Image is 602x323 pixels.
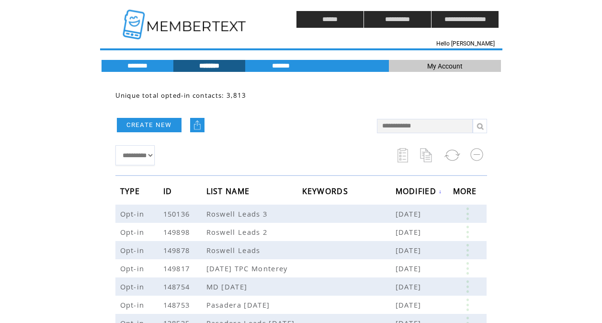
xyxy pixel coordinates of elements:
span: [DATE] [396,300,424,310]
span: My Account [427,62,463,70]
span: Roswell Leads [206,245,263,255]
a: MODIFIED↓ [396,188,443,194]
span: Opt-in [120,227,147,237]
span: Roswell Leads 3 [206,209,270,219]
span: [DATE] [396,209,424,219]
span: Hello [PERSON_NAME] [436,40,495,47]
span: 149898 [163,227,193,237]
a: LIST NAME [206,188,252,194]
span: [DATE] TPC Monterey [206,264,290,273]
span: KEYWORDS [302,184,351,201]
span: Opt-in [120,264,147,273]
span: [DATE] [396,245,424,255]
span: [DATE] [396,264,424,273]
a: ID [163,188,175,194]
span: Opt-in [120,245,147,255]
span: [DATE] [396,282,424,291]
a: KEYWORDS [302,188,351,194]
span: 148753 [163,300,193,310]
span: TYPE [120,184,143,201]
span: Unique total opted-in contacts: 3,813 [115,91,247,100]
span: MODIFIED [396,184,439,201]
img: upload.png [193,120,202,130]
span: 150136 [163,209,193,219]
span: Opt-in [120,300,147,310]
span: Pasadera [DATE] [206,300,273,310]
a: CREATE NEW [117,118,182,132]
span: LIST NAME [206,184,252,201]
span: Opt-in [120,209,147,219]
a: TYPE [120,188,143,194]
span: 148754 [163,282,193,291]
span: Opt-in [120,282,147,291]
span: [DATE] [396,227,424,237]
span: MD [DATE] [206,282,250,291]
span: ID [163,184,175,201]
span: 149878 [163,245,193,255]
span: MORE [453,184,479,201]
span: Roswell Leads 2 [206,227,270,237]
span: 149817 [163,264,193,273]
